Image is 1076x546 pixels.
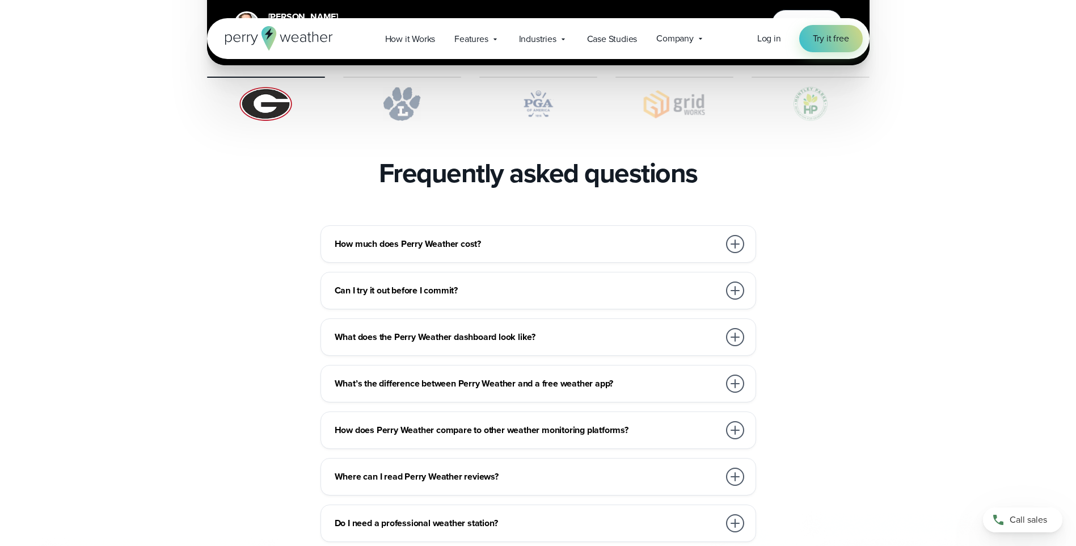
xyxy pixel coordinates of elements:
[335,516,719,530] h3: Do I need a professional weather station?
[335,423,719,437] h3: How does Perry Weather compare to other weather monitoring platforms?
[1010,513,1047,527] span: Call sales
[454,32,488,46] span: Features
[656,32,694,45] span: Company
[771,10,842,38] button: Watch
[335,237,719,251] h3: How much does Perry Weather cost?
[577,27,647,51] a: Case Studies
[799,25,863,52] a: Try it free
[379,157,698,189] h2: Frequently asked questions
[519,32,556,46] span: Industries
[479,87,597,121] img: PGA.svg
[790,17,814,31] span: Watch
[375,27,445,51] a: How it Works
[757,32,781,45] a: Log in
[813,32,849,45] span: Try it free
[335,470,719,484] h3: Where can I read Perry Weather reviews?
[335,377,719,390] h3: What’s the difference between Perry Weather and a free weather app?
[587,32,638,46] span: Case Studies
[335,330,719,344] h3: What does the Perry Weather dashboard look like?
[615,87,733,121] img: Gridworks.svg
[335,284,719,297] h3: Can I try it out before I commit?
[983,507,1062,532] a: Call sales
[268,10,383,24] div: [PERSON_NAME]
[385,32,436,46] span: How it Works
